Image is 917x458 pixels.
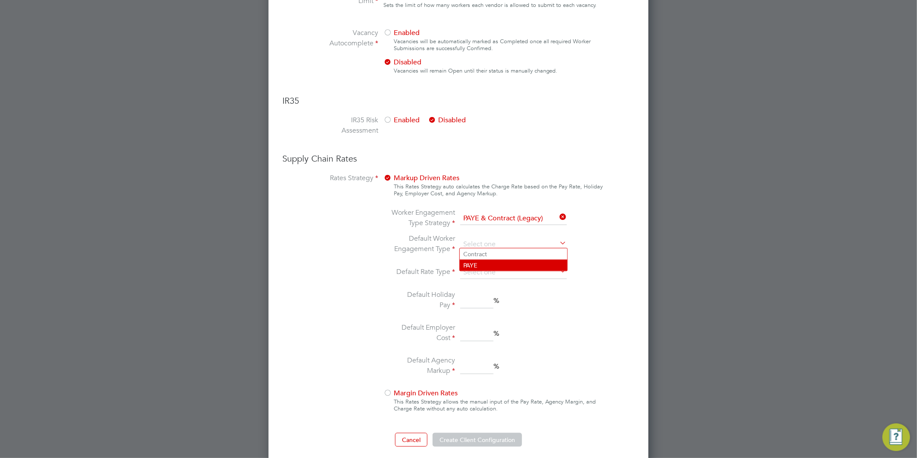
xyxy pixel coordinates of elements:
span: Margin Driven Rates [383,389,458,398]
li: Contract [460,248,567,260]
input: Select one [460,212,567,225]
label: Default Worker Engagement Type [390,233,455,254]
label: Worker Engagement Type Strategy [390,207,455,228]
li: PAYE [460,260,567,271]
div: Vacancies will remain Open until their status is manually changed. [394,67,604,74]
label: Default Employer Cost [390,322,455,343]
span: Enabled [383,29,420,37]
div: This Rates Strategy allows the manual input of the Pay Rate, Agency Margin, and Charge Rate witho... [394,398,604,412]
div: Vacancies will be automatically marked as Completed once all required Worker Submissions are succ... [394,38,604,52]
label: Default Holiday Pay [390,289,455,310]
span: Markup Driven Rates [383,174,459,182]
li: % [390,355,572,378]
button: Engage Resource Center [882,423,910,451]
h3: Supply Chain Rates [282,153,635,164]
h3: IR35 [282,95,635,106]
label: Default Rate Type [390,267,455,277]
li: % [390,289,572,312]
label: Default Agency Markup [390,355,455,376]
label: Rates Strategy [313,173,378,416]
input: Select one [460,238,567,251]
label: IR35 Risk Assessment [313,115,378,136]
span: Enabled [383,116,420,124]
label: Vacancy Autocomplete [313,28,378,78]
button: Create Client Configuration [433,433,522,447]
li: % [390,322,572,345]
span: Disabled [428,116,466,124]
button: Cancel [395,433,427,447]
span: Disabled [383,58,421,67]
div: This Rates Strategy auto calculates the Charge Rate based on the Pay Rate, Holiday Pay, Employer ... [394,183,604,197]
input: Select one [460,266,567,279]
